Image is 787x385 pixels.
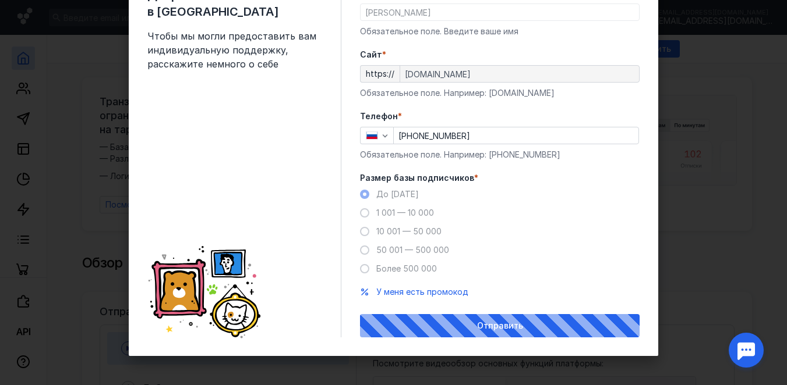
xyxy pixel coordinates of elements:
[376,287,468,297] span: У меня есть промокод
[147,29,322,71] span: Чтобы мы могли предоставить вам индивидуальную поддержку, расскажите немного о себе
[360,26,640,37] div: Обязательное поле. Введите ваше имя
[360,149,640,161] div: Обязательное поле. Например: [PHONE_NUMBER]
[360,110,398,122] span: Телефон
[360,172,474,184] span: Размер базы подписчиков
[360,49,382,60] span: Cайт
[376,286,468,298] button: У меня есть промокод
[360,87,640,99] div: Обязательное поле. Например: [DOMAIN_NAME]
